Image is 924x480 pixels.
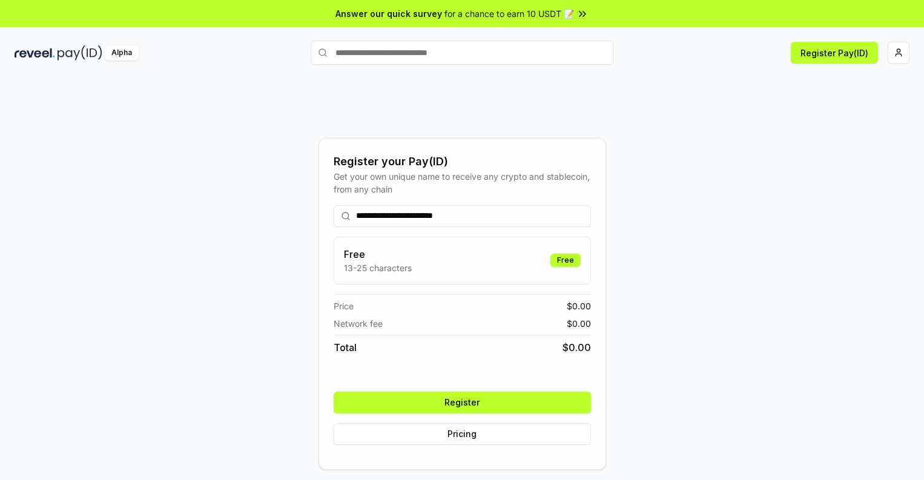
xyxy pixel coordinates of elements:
[335,7,442,20] span: Answer our quick survey
[334,317,383,330] span: Network fee
[334,392,591,413] button: Register
[334,170,591,196] div: Get your own unique name to receive any crypto and stablecoin, from any chain
[334,153,591,170] div: Register your Pay(ID)
[15,45,55,61] img: reveel_dark
[334,423,591,445] button: Pricing
[791,42,878,64] button: Register Pay(ID)
[567,317,591,330] span: $ 0.00
[334,300,354,312] span: Price
[105,45,139,61] div: Alpha
[567,300,591,312] span: $ 0.00
[550,254,581,267] div: Free
[58,45,102,61] img: pay_id
[444,7,574,20] span: for a chance to earn 10 USDT 📝
[344,247,412,261] h3: Free
[334,340,357,355] span: Total
[344,261,412,274] p: 13-25 characters
[563,340,591,355] span: $ 0.00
